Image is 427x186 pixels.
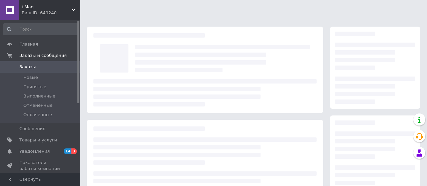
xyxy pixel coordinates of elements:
[19,137,57,143] span: Товары и услуги
[19,41,38,47] span: Главная
[19,160,62,172] span: Показатели работы компании
[19,148,50,154] span: Уведомления
[3,23,79,35] input: Поиск
[19,53,67,59] span: Заказы и сообщения
[22,10,80,16] div: Ваш ID: 649240
[19,126,45,132] span: Сообщения
[23,93,55,99] span: Выполненные
[64,148,71,154] span: 14
[23,102,52,108] span: Отмененные
[23,84,46,90] span: Принятые
[71,148,77,154] span: 3
[19,64,36,70] span: Заказы
[23,112,52,118] span: Оплаченные
[22,4,72,10] span: i-Mag
[23,75,38,81] span: Новые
